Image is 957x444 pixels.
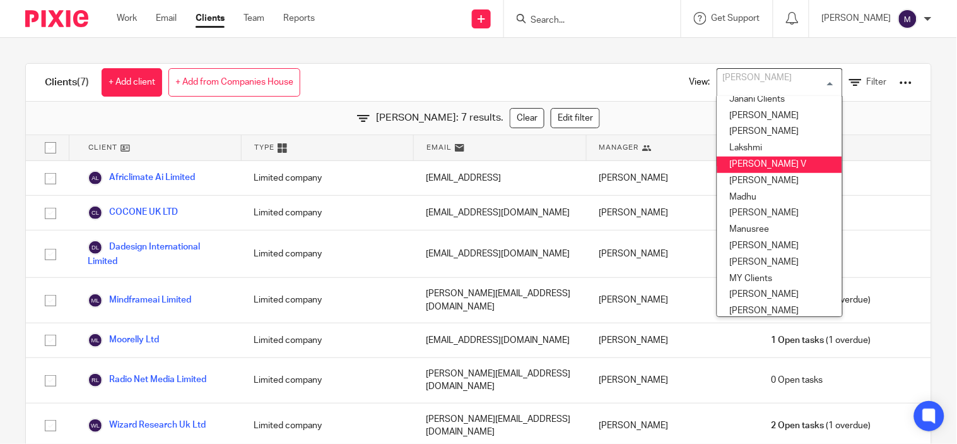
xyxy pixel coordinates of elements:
div: [PERSON_NAME][EMAIL_ADDRESS][DOMAIN_NAME] [414,278,586,323]
div: [PERSON_NAME] [586,323,758,357]
span: (1 overdue) [772,334,871,347]
span: (1 overdue) [772,419,871,432]
img: svg%3E [88,373,103,388]
img: svg%3E [88,240,103,255]
a: Team [244,12,264,25]
img: svg%3E [898,9,918,29]
span: Client [88,142,117,153]
a: Africlimate Ai Limited [88,171,195,186]
a: Radio Net Media Limited [88,373,206,388]
img: svg%3E [88,418,103,433]
img: svg%3E [88,205,103,220]
li: [PERSON_NAME] [717,303,842,320]
li: [PERSON_NAME] V [717,157,842,173]
li: [PERSON_NAME] [717,238,842,255]
a: Edit filter [551,108,600,128]
a: Reports [283,12,315,25]
div: Limited company [241,358,413,403]
a: COCONE UK LTD [88,205,178,220]
div: [PERSON_NAME] [586,278,758,323]
div: Search for option [717,68,843,97]
li: [PERSON_NAME] [717,108,842,124]
li: Madhu [717,189,842,206]
span: 2 Open tasks [772,419,825,432]
li: MY Clients [717,271,842,287]
a: Dadesign International Limited [88,240,228,268]
div: Limited company [241,323,413,357]
a: Clear [510,108,544,128]
div: View: [671,64,912,101]
li: Janani Clients [717,92,842,108]
p: [PERSON_NAME] [822,12,891,25]
div: [EMAIL_ADDRESS][DOMAIN_NAME] [414,231,586,277]
a: Clients [196,12,225,25]
img: svg%3E [88,293,103,308]
li: [PERSON_NAME] [717,205,842,222]
li: Manusree [717,222,842,238]
img: svg%3E [88,333,103,348]
div: [PERSON_NAME] [586,196,758,230]
div: Limited company [241,196,413,230]
li: [PERSON_NAME] [717,287,842,303]
li: [PERSON_NAME] [717,124,842,140]
li: [PERSON_NAME] [717,255,842,271]
input: Search [529,15,643,27]
span: Type [254,142,274,153]
span: Get Support [712,14,760,23]
a: Work [117,12,137,25]
span: (7) [77,77,89,87]
div: [EMAIL_ADDRESS][DOMAIN_NAME] [414,323,586,357]
span: Email [426,142,452,153]
li: Lakshmi [717,140,842,157]
input: Search for option [719,71,835,93]
div: [PERSON_NAME][EMAIL_ADDRESS][DOMAIN_NAME] [414,358,586,403]
span: 0 Open tasks [772,374,823,387]
div: [EMAIL_ADDRESS] [414,161,586,195]
input: Select all [38,136,62,160]
div: [PERSON_NAME] [586,161,758,195]
div: Limited company [241,231,413,277]
span: Manager [599,142,639,153]
a: Wizard Research Uk Ltd [88,418,206,433]
div: [PERSON_NAME] [586,231,758,277]
a: + Add from Companies House [168,68,300,97]
a: Mindframeai Limited [88,293,191,308]
span: Filter [867,78,887,87]
li: [PERSON_NAME] [717,173,842,189]
a: Moorelly Ltd [88,333,159,348]
span: 1 Open tasks [772,334,825,347]
div: Limited company [241,278,413,323]
a: Email [156,12,177,25]
img: svg%3E [88,171,103,186]
img: Pixie [25,10,88,27]
div: [PERSON_NAME] [586,358,758,403]
h1: Clients [45,76,89,89]
div: [EMAIL_ADDRESS][DOMAIN_NAME] [414,196,586,230]
div: Limited company [241,161,413,195]
a: + Add client [102,68,162,97]
span: [PERSON_NAME]: 7 results. [376,111,503,125]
